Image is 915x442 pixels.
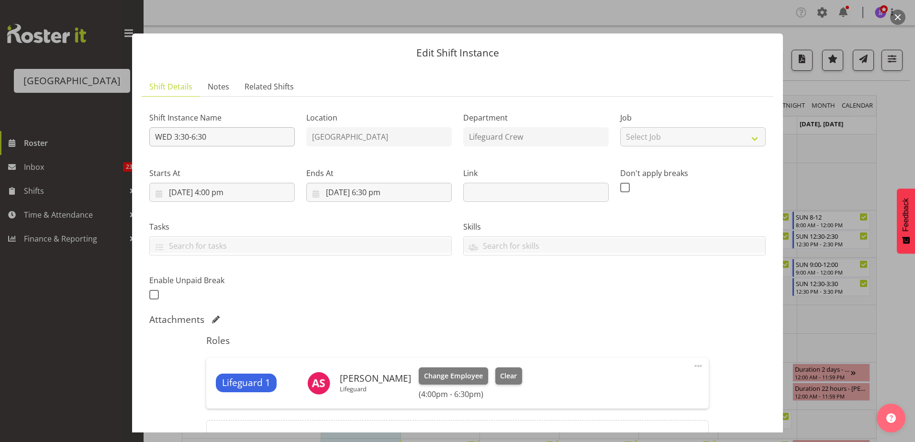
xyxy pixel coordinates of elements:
button: Clear [495,367,523,385]
span: Shift Details [149,81,192,92]
button: Change Employee [419,367,488,385]
label: Link [463,167,609,179]
label: Job [620,112,766,123]
label: Enable Unpaid Break [149,275,295,286]
img: alex-sansom10370.jpg [307,372,330,395]
label: Department [463,112,609,123]
span: Related Shifts [245,81,294,92]
label: Shift Instance Name [149,112,295,123]
label: Skills [463,221,766,232]
label: Ends At [306,167,452,179]
label: Location [306,112,452,123]
h6: [PERSON_NAME] [340,373,411,384]
p: Lifeguard [340,385,411,393]
input: Click to select... [149,183,295,202]
span: Change Employee [424,371,483,381]
h5: Attachments [149,314,204,325]
span: Notes [208,81,229,92]
button: Feedback - Show survey [897,188,915,254]
h6: (4:00pm - 6:30pm) [419,389,522,399]
input: Click to select... [306,183,452,202]
span: Feedback [902,198,910,232]
input: Shift Instance Name [149,127,295,146]
p: Edit Shift Instance [142,48,773,58]
span: Clear [500,371,517,381]
label: Tasks [149,221,452,232]
img: help-xxl-2.png [886,413,896,423]
h5: Roles [206,335,708,346]
label: Starts At [149,167,295,179]
label: Don't apply breaks [620,167,766,179]
input: Search for skills [464,238,765,253]
span: Lifeguard 1 [222,376,270,390]
input: Search for tasks [150,238,451,253]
